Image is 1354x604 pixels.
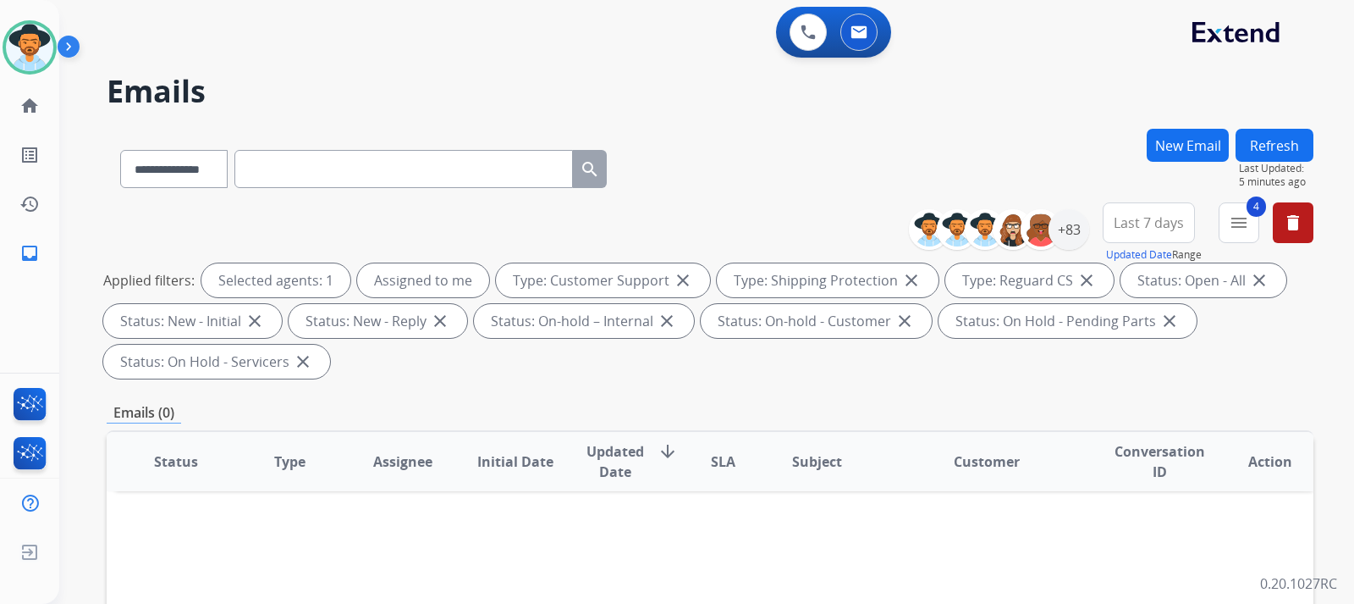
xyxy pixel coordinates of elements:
mat-icon: delete [1283,213,1303,233]
p: Emails (0) [107,402,181,424]
mat-icon: close [657,311,677,331]
mat-icon: close [894,311,915,331]
mat-icon: inbox [19,243,40,263]
div: Status: Open - All [1120,263,1286,297]
div: Status: On Hold - Servicers [103,345,330,379]
span: Conversation ID [1115,441,1205,482]
div: Status: On-hold - Customer [701,304,932,338]
div: Status: New - Reply [289,304,467,338]
p: 0.20.1027RC [1260,574,1337,594]
mat-icon: close [430,311,450,331]
span: Updated Date [586,441,644,482]
span: Range [1106,247,1202,262]
div: Assigned to me [357,263,489,297]
div: Status: On-hold – Internal [474,304,694,338]
p: Applied filters: [103,270,195,291]
mat-icon: history [19,194,40,214]
mat-icon: menu [1229,213,1249,233]
mat-icon: close [1159,311,1180,331]
div: +83 [1049,209,1089,250]
mat-icon: close [1076,270,1097,291]
mat-icon: close [293,352,313,372]
span: Last Updated: [1239,162,1313,175]
span: Customer [954,452,1020,472]
mat-icon: arrow_downward [658,441,678,462]
span: Subject [792,452,842,472]
img: avatar [6,24,53,71]
mat-icon: close [901,270,922,291]
span: 4 [1247,197,1266,217]
button: New Email [1147,129,1229,162]
mat-icon: list_alt [19,145,40,165]
span: Assignee [373,452,432,472]
th: Action [1200,432,1313,491]
div: Selected agents: 1 [201,263,350,297]
button: 4 [1219,202,1259,243]
span: Status [154,452,198,472]
div: Type: Shipping Protection [717,263,938,297]
h2: Emails [107,75,1313,108]
div: Type: Reguard CS [945,263,1114,297]
mat-icon: close [673,270,693,291]
span: Type [274,452,305,472]
div: Type: Customer Support [496,263,710,297]
button: Updated Date [1106,248,1172,262]
div: Status: On Hold - Pending Parts [938,304,1197,338]
button: Last 7 days [1103,202,1195,243]
mat-icon: close [1249,270,1269,291]
div: Status: New - Initial [103,304,282,338]
span: Last 7 days [1114,219,1184,226]
mat-icon: close [245,311,265,331]
span: 5 minutes ago [1239,175,1313,189]
mat-icon: home [19,96,40,116]
span: SLA [711,452,735,472]
span: Initial Date [477,452,553,472]
button: Refresh [1236,129,1313,162]
mat-icon: search [580,159,600,180]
